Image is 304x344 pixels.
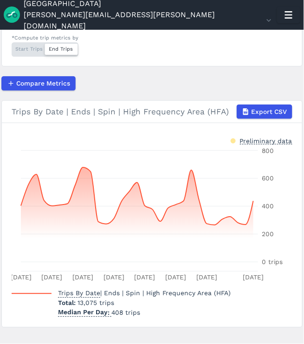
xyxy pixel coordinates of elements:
[196,274,217,281] tspan: [DATE]
[237,105,292,119] button: Export CSV
[103,274,124,281] tspan: [DATE]
[11,274,32,281] tspan: [DATE]
[252,107,287,117] span: Export CSV
[262,258,283,266] tspan: 0 trips
[262,231,274,238] tspan: 200
[58,308,231,318] p: 408 trips
[166,274,187,281] tspan: [DATE]
[1,76,75,91] button: Compare Metrics
[58,287,100,298] span: Trips By Date
[58,306,111,317] span: Median Per Day
[72,274,93,281] tspan: [DATE]
[41,274,62,281] tspan: [DATE]
[4,7,24,23] img: Ride Report
[243,274,264,281] tspan: [DATE]
[78,299,114,307] span: 13,075 trips
[240,136,292,145] div: Preliminary data
[58,299,78,307] span: Total
[24,9,273,32] button: [PERSON_NAME][EMAIL_ADDRESS][PERSON_NAME][DOMAIN_NAME]
[12,34,78,42] div: *Compute trip metrics by
[262,147,274,155] tspan: 800
[262,203,274,210] tspan: 400
[262,175,274,182] tspan: 600
[135,274,155,281] tspan: [DATE]
[58,290,231,297] span: | Ends | Spin | High Frequency Area (HFA)
[12,105,292,119] div: Trips By Date | Ends | Spin | High Frequency Area (HFA)
[16,79,70,88] span: Compare Metrics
